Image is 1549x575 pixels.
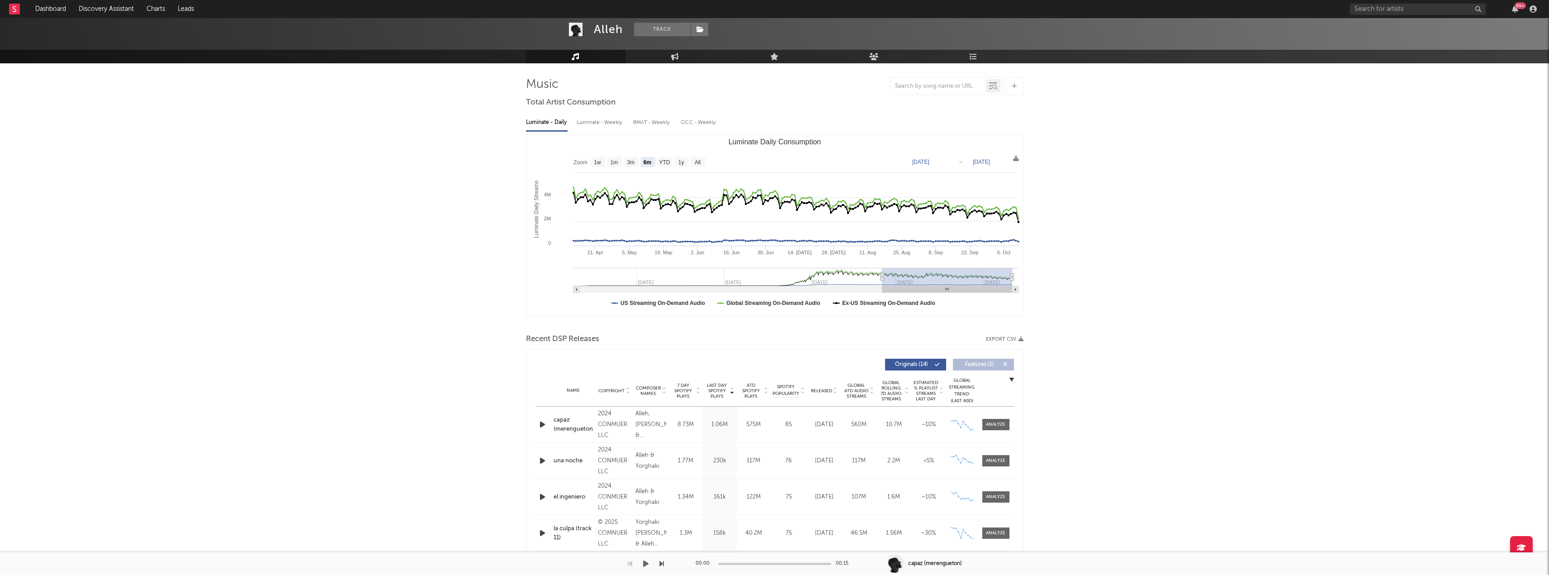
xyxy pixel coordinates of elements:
text: 28. [DATE] [821,250,845,255]
div: 117M [844,456,874,466]
div: 1.34M [671,493,701,502]
div: 75 [773,493,805,502]
text: Ex-US Streaming On-Demand Audio [842,300,935,306]
div: 1.06M [705,420,734,429]
text: 6. Oct [997,250,1010,255]
div: Luminate - Daily [526,115,568,130]
div: 2024 CONMUER LLC [598,481,631,513]
input: Search for artists [1350,4,1486,15]
text: Luminate Daily Consumption [728,138,821,146]
div: 2.2M [879,456,909,466]
div: 1.3M [671,529,701,538]
text: 22. Sep [961,250,978,255]
div: Global Streaming Trend (Last 60D) [948,377,976,404]
div: 76 [773,456,805,466]
text: 5. May [622,250,637,255]
text: YTD [659,159,670,166]
text: 2. Jun [691,250,704,255]
div: <5% [914,456,944,466]
div: 10.7M [879,420,909,429]
span: Global ATD Audio Streams [844,383,869,399]
div: [DATE] [809,529,839,538]
text: Global Streaming On-Demand Audio [726,300,820,306]
div: 117M [739,456,768,466]
div: 158k [705,529,734,538]
div: 161k [705,493,734,502]
div: Alleh & Yorghaki [635,486,667,508]
div: 107M [844,493,874,502]
span: Released [811,388,832,394]
a: una noche [554,456,593,466]
text: All [694,159,700,166]
span: Global Rolling 7D Audio Streams [879,380,904,402]
div: 75 [773,529,805,538]
div: OCC - Weekly [681,115,717,130]
a: el ingeniero [554,493,593,502]
div: Alleh, [PERSON_NAME] & [PERSON_NAME] [635,409,667,441]
text: 6m [643,159,651,166]
button: Originals(14) [885,359,946,371]
text: 1w [594,159,601,166]
div: ~ 30 % [914,529,944,538]
div: 46.5M [844,529,874,538]
span: Composer Names [635,385,661,396]
text: US Streaming On-Demand Audio [621,300,705,306]
div: BMAT - Weekly [633,115,672,130]
text: 30. Jun [757,250,773,255]
span: Recent DSP Releases [526,334,599,345]
span: ATD Spotify Plays [739,383,763,399]
input: Search by song name or URL [891,83,986,90]
button: Track [634,23,691,36]
div: 1.77M [671,456,701,466]
text: 14. [DATE] [787,250,811,255]
text: 8. Sep [928,250,943,255]
div: 2024 CONMUER LLC [598,409,631,441]
div: Name [554,387,593,394]
text: [DATE] [912,159,929,165]
div: 2024 CONMUER LLC [598,445,631,477]
text: 16. Jun [723,250,739,255]
text: [DATE] [973,159,990,165]
div: 230k [705,456,734,466]
text: Luminate Daily Streams [533,181,539,238]
span: Estimated % Playlist Streams Last Day [914,380,938,402]
div: ~ 10 % [914,493,944,502]
div: 575M [739,420,768,429]
text: 1m [610,159,618,166]
div: 00:15 [836,558,854,569]
div: 8.73M [671,420,701,429]
text: 19. May [654,250,673,255]
span: Spotify Popularity [772,384,799,397]
div: 1.6M [879,493,909,502]
span: Features ( 1 ) [959,362,1000,367]
span: Last Day Spotify Plays [705,383,729,399]
text: 25. Aug [893,250,910,255]
div: la culpa (track 11) [554,524,593,542]
span: 7 Day Spotify Plays [671,383,695,399]
button: Features(1) [953,359,1014,371]
a: capaz (merengueton) [554,416,593,433]
text: → [958,159,963,165]
div: 1.56M [879,529,909,538]
text: 4M [544,192,550,197]
div: Alleh & Yorghaki [635,450,667,472]
button: Export CSV [986,337,1023,342]
text: 3m [627,159,635,166]
text: 0 [548,240,550,246]
div: 40.2M [739,529,768,538]
div: 560M [844,420,874,429]
div: Luminate - Weekly [577,115,624,130]
div: 85 [773,420,805,429]
span: Copyright [598,388,625,394]
text: 2M [544,216,550,221]
svg: Luminate Daily Consumption [526,134,1023,315]
text: 1y [678,159,684,166]
div: Yorghaki [PERSON_NAME] & Alleh Mezher [635,517,667,550]
text: 21. Apr [587,250,603,255]
text: Zoom [573,159,587,166]
div: [DATE] [809,420,839,429]
text: 11. Aug [859,250,876,255]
